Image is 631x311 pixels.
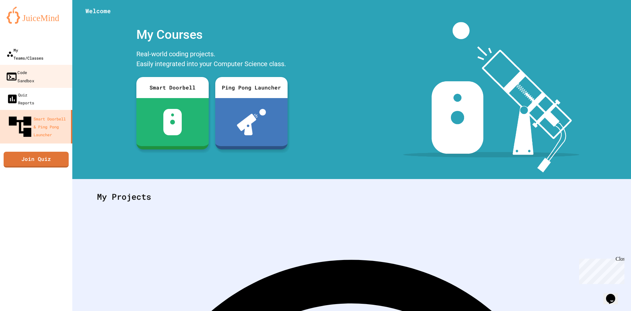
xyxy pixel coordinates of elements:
[133,47,291,72] div: Real-world coding projects. Easily integrated into your Computer Science class.
[7,113,68,140] div: Smart Doorbell & Ping Pong Launcher
[403,22,579,172] img: banner-image-my-projects.png
[7,46,43,62] div: My Teams/Classes
[237,109,266,135] img: ppl-with-ball.png
[136,77,209,98] div: Smart Doorbell
[215,77,288,98] div: Ping Pong Launcher
[576,256,624,284] iframe: chat widget
[133,22,291,47] div: My Courses
[603,285,624,304] iframe: chat widget
[4,152,69,168] a: Join Quiz
[7,7,66,24] img: logo-orange.svg
[163,109,182,135] img: sdb-white.svg
[90,184,613,210] div: My Projects
[7,91,34,107] div: Quiz Reports
[6,68,34,84] div: Code Sandbox
[3,3,45,42] div: Chat with us now!Close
